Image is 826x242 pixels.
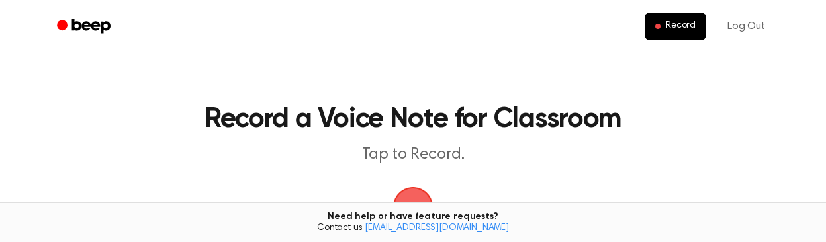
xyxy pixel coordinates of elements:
p: Tap to Record. [159,144,667,166]
a: [EMAIL_ADDRESS][DOMAIN_NAME] [365,223,509,233]
a: Beep [48,14,122,40]
span: Record [666,20,696,32]
h1: Record a Voice Note for Classroom [143,106,683,134]
a: Log Out [714,11,778,42]
span: Contact us [8,223,818,235]
button: Record [645,13,706,40]
img: Beep Logo [393,187,433,227]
